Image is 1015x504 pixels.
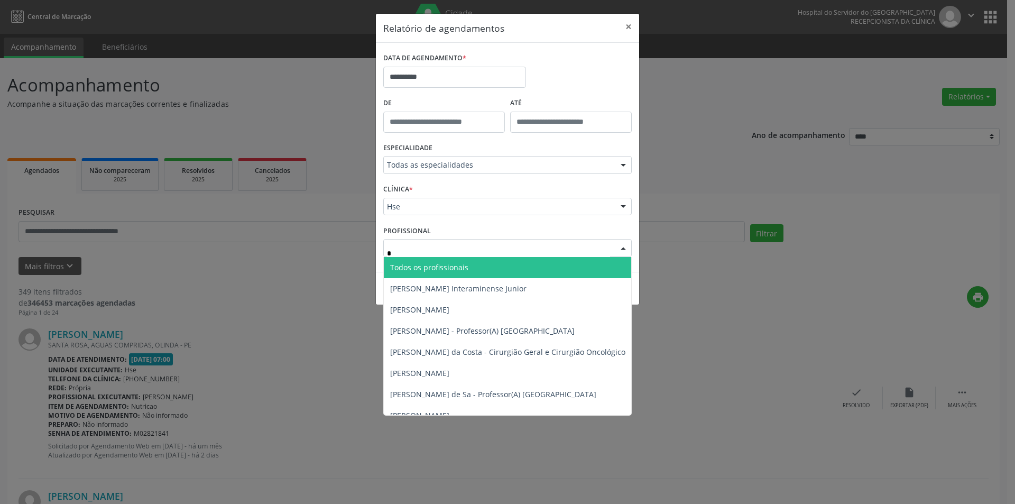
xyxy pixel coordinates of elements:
label: ESPECIALIDADE [383,140,432,157]
span: [PERSON_NAME] Interaminense Junior [390,283,527,294]
span: [PERSON_NAME] [390,410,449,420]
span: Todas as especialidades [387,160,610,170]
span: Todos os profissionais [390,262,468,272]
button: Close [618,14,639,40]
h5: Relatório de agendamentos [383,21,504,35]
label: PROFISSIONAL [383,223,431,239]
span: Hse [387,201,610,212]
span: [PERSON_NAME] [390,368,449,378]
label: CLÍNICA [383,181,413,198]
span: [PERSON_NAME] da Costa - Cirurgião Geral e Cirurgião Oncológico [390,347,625,357]
span: [PERSON_NAME] de Sa - Professor(A) [GEOGRAPHIC_DATA] [390,389,596,399]
label: DATA DE AGENDAMENTO [383,50,466,67]
label: ATÉ [510,95,632,112]
span: [PERSON_NAME] - Professor(A) [GEOGRAPHIC_DATA] [390,326,575,336]
span: [PERSON_NAME] [390,305,449,315]
label: De [383,95,505,112]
